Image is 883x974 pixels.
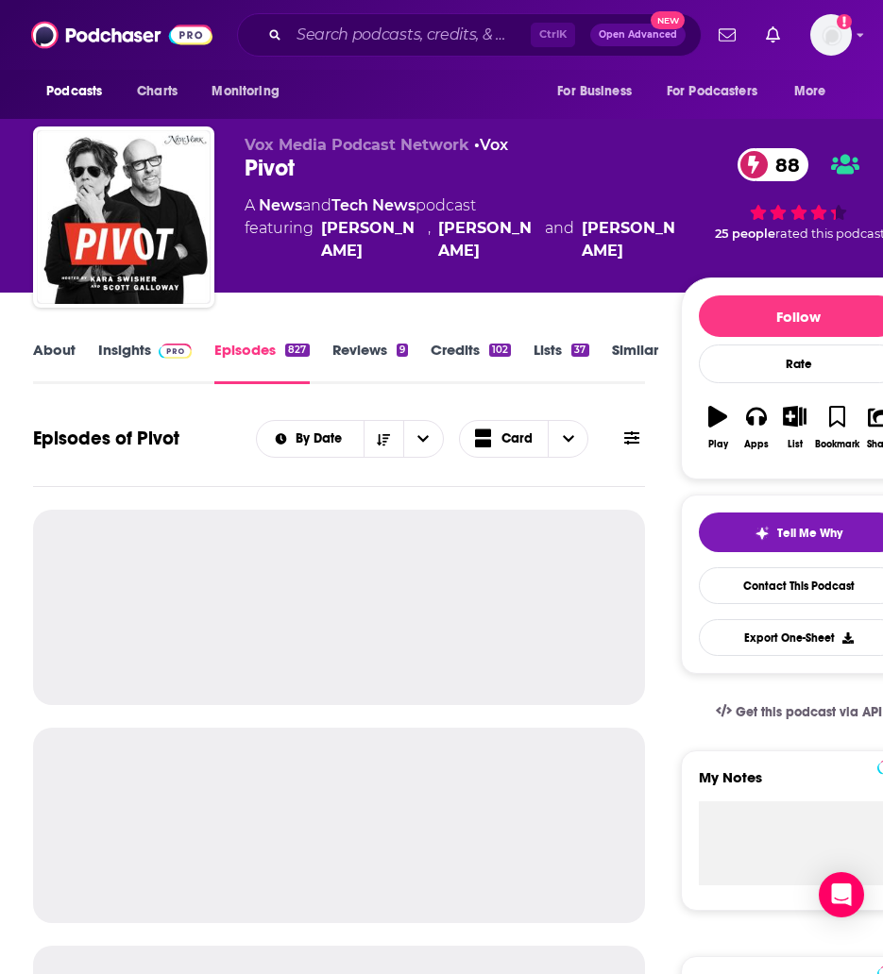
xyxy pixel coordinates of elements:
div: 827 [285,344,309,357]
img: Podchaser Pro [159,344,192,359]
svg: Add a profile image [837,14,852,29]
span: Card [501,432,533,445]
button: open menu [654,74,785,109]
button: Play [699,394,738,462]
button: open menu [33,74,127,109]
span: Vox Media Podcast Network [245,136,469,154]
span: Charts [137,78,178,105]
a: Charts [125,74,189,109]
a: News [259,196,302,214]
a: InsightsPodchaser Pro [98,341,192,384]
a: Vox [480,136,508,154]
button: Apps [737,394,775,462]
button: open menu [781,74,850,109]
span: For Podcasters [667,78,757,105]
span: Get this podcast via API [736,704,882,720]
div: List [788,439,803,450]
span: , [428,217,431,262]
div: 37 [571,344,588,357]
input: Search podcasts, credits, & more... [289,20,531,50]
div: Apps [744,439,769,450]
a: Kara Swisher [321,217,420,262]
button: open menu [257,432,364,445]
span: Tell Me Why [777,526,842,541]
div: Search podcasts, credits, & more... [237,13,702,57]
div: 9 [397,344,408,357]
button: Bookmark [814,394,860,462]
span: • [474,136,508,154]
h1: Episodes of Pivot [33,427,179,450]
a: Scott Galloway [438,217,537,262]
span: Open Advanced [599,30,677,40]
span: and [545,217,574,262]
span: Monitoring [212,78,279,105]
a: Reviews9 [332,341,408,384]
a: 88 [738,148,809,181]
span: More [794,78,826,105]
span: By Date [296,432,348,445]
div: Open Intercom Messenger [819,872,864,917]
div: 102 [489,344,511,357]
img: tell me why sparkle [755,526,770,541]
a: Credits102 [431,341,511,384]
button: Open AdvancedNew [590,24,686,46]
div: A podcast [245,194,680,262]
a: Episodes827 [214,341,309,384]
span: Ctrl K [531,23,575,47]
a: Similar [612,341,658,384]
a: About [33,341,76,384]
a: Show notifications dropdown [711,19,743,51]
span: New [651,11,685,29]
button: open menu [198,74,303,109]
button: open menu [544,74,655,109]
span: and [302,196,331,214]
span: featuring [245,217,680,262]
img: Podchaser - Follow, Share and Rate Podcasts [31,17,212,53]
div: Bookmark [815,439,859,450]
span: Logged in as amooers [810,14,852,56]
span: 88 [756,148,809,181]
a: Lists37 [534,341,588,384]
div: Play [708,439,728,450]
h2: Choose List sort [256,420,444,458]
span: For Business [557,78,632,105]
span: Podcasts [46,78,102,105]
button: Sort Direction [364,421,403,457]
a: Tech News [331,196,416,214]
img: User Profile [810,14,852,56]
button: open menu [403,421,443,457]
a: Show notifications dropdown [758,19,788,51]
a: Mike Birbiglia [582,217,681,262]
img: Pivot [37,130,211,304]
button: List [775,394,814,462]
span: 25 people [715,227,775,241]
button: Choose View [459,420,589,458]
button: Show profile menu [810,14,852,56]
